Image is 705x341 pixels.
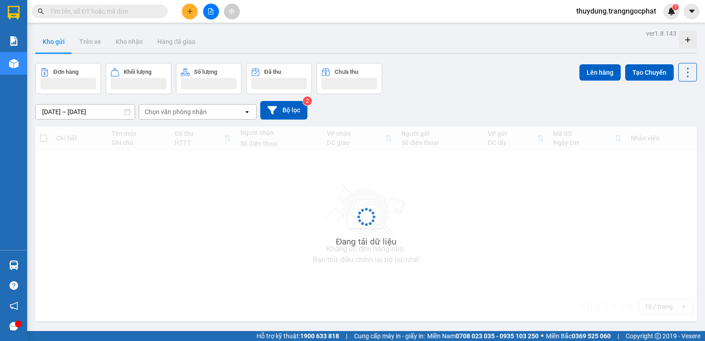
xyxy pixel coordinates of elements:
[246,63,312,94] button: Đã thu
[53,69,78,75] div: Đơn hàng
[106,63,171,94] button: Khối lượng
[264,69,281,75] div: Đã thu
[617,331,619,341] span: |
[316,63,382,94] button: Chưa thu
[667,7,676,15] img: icon-new-feature
[10,322,18,331] span: message
[10,281,18,290] span: question-circle
[208,8,214,14] span: file-add
[674,4,677,10] span: 1
[9,59,19,68] img: warehouse-icon
[9,36,19,46] img: solution-icon
[335,69,358,75] div: Chưa thu
[679,31,697,49] div: Tạo kho hàng mới
[203,4,219,19] button: file-add
[672,4,679,10] sup: 1
[108,31,150,53] button: Kho nhận
[456,332,539,340] strong: 0708 023 035 - 0935 103 250
[150,31,203,53] button: Hàng đã giao
[346,331,347,341] span: |
[124,69,151,75] div: Khối lượng
[684,4,700,19] button: caret-down
[50,6,157,16] input: Tìm tên, số ĐT hoặc mã đơn
[35,31,72,53] button: Kho gửi
[224,4,240,19] button: aim
[300,332,339,340] strong: 1900 633 818
[257,331,339,341] span: Hỗ trợ kỹ thuật:
[546,331,611,341] span: Miền Bắc
[182,4,198,19] button: plus
[8,6,19,19] img: logo-vxr
[572,332,611,340] strong: 0369 525 060
[541,334,544,338] span: ⚪️
[187,8,193,14] span: plus
[427,331,539,341] span: Miền Nam
[688,7,696,15] span: caret-down
[145,107,207,116] div: Chọn văn phòng nhận
[354,331,425,341] span: Cung cấp máy in - giấy in:
[36,105,135,119] input: Select a date range.
[10,302,18,310] span: notification
[646,29,676,38] div: ver 1.8.143
[303,96,312,106] sup: 2
[625,64,674,81] button: Tạo Chuyến
[243,108,251,115] svg: open
[336,235,397,249] div: Đang tải dữ liệu
[38,8,44,14] span: search
[579,64,621,81] button: Lên hàng
[569,5,663,17] span: thuydung.trangngocphat
[260,101,307,120] button: Bộ lọc
[194,69,217,75] div: Số lượng
[72,31,108,53] button: Trên xe
[229,8,235,14] span: aim
[176,63,242,94] button: Số lượng
[655,333,661,339] span: copyright
[9,260,19,270] img: warehouse-icon
[35,63,101,94] button: Đơn hàng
